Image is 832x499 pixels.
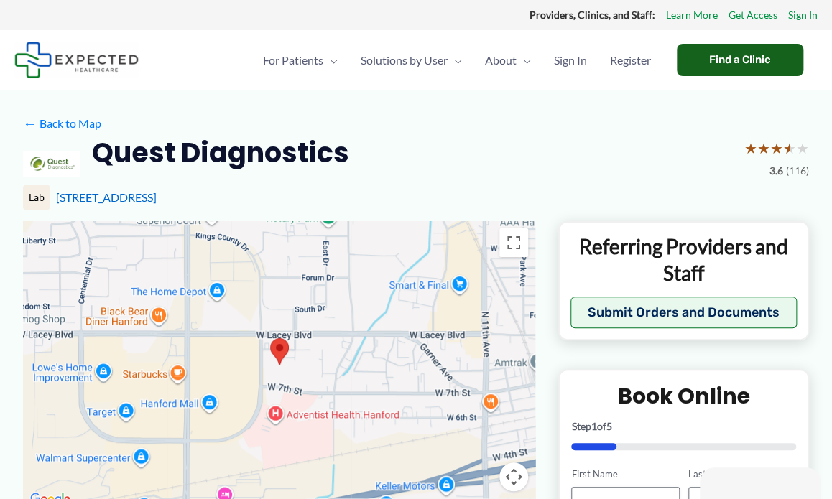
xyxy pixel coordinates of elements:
[783,135,796,162] span: ★
[788,6,818,24] a: Sign In
[571,382,796,410] h2: Book Online
[606,420,611,432] span: 5
[554,35,587,85] span: Sign In
[542,35,598,85] a: Sign In
[448,35,462,85] span: Menu Toggle
[499,462,528,491] button: Map camera controls
[517,35,531,85] span: Menu Toggle
[591,420,596,432] span: 1
[473,35,542,85] a: AboutMenu Toggle
[688,467,796,481] label: Last Name
[263,35,323,85] span: For Patients
[14,42,139,78] img: Expected Healthcare Logo - side, dark font, small
[361,35,448,85] span: Solutions by User
[23,113,101,134] a: ←Back to Map
[729,6,777,24] a: Get Access
[499,228,528,257] button: Toggle fullscreen view
[598,35,662,85] a: Register
[744,135,757,162] span: ★
[23,116,37,130] span: ←
[786,162,809,180] span: (116)
[323,35,338,85] span: Menu Toggle
[610,35,651,85] span: Register
[530,9,655,21] strong: Providers, Clinics, and Staff:
[571,467,679,481] label: First Name
[796,135,809,162] span: ★
[92,135,349,170] h2: Quest Diagnostics
[757,135,770,162] span: ★
[570,233,797,286] p: Referring Providers and Staff
[666,6,718,24] a: Learn More
[570,297,797,328] button: Submit Orders and Documents
[677,44,803,76] a: Find a Clinic
[769,162,783,180] span: 3.6
[571,421,796,432] p: Step of
[349,35,473,85] a: Solutions by UserMenu Toggle
[251,35,349,85] a: For PatientsMenu Toggle
[23,185,50,210] div: Lab
[770,135,783,162] span: ★
[485,35,517,85] span: About
[56,190,157,204] a: [STREET_ADDRESS]
[251,35,662,85] nav: Primary Site Navigation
